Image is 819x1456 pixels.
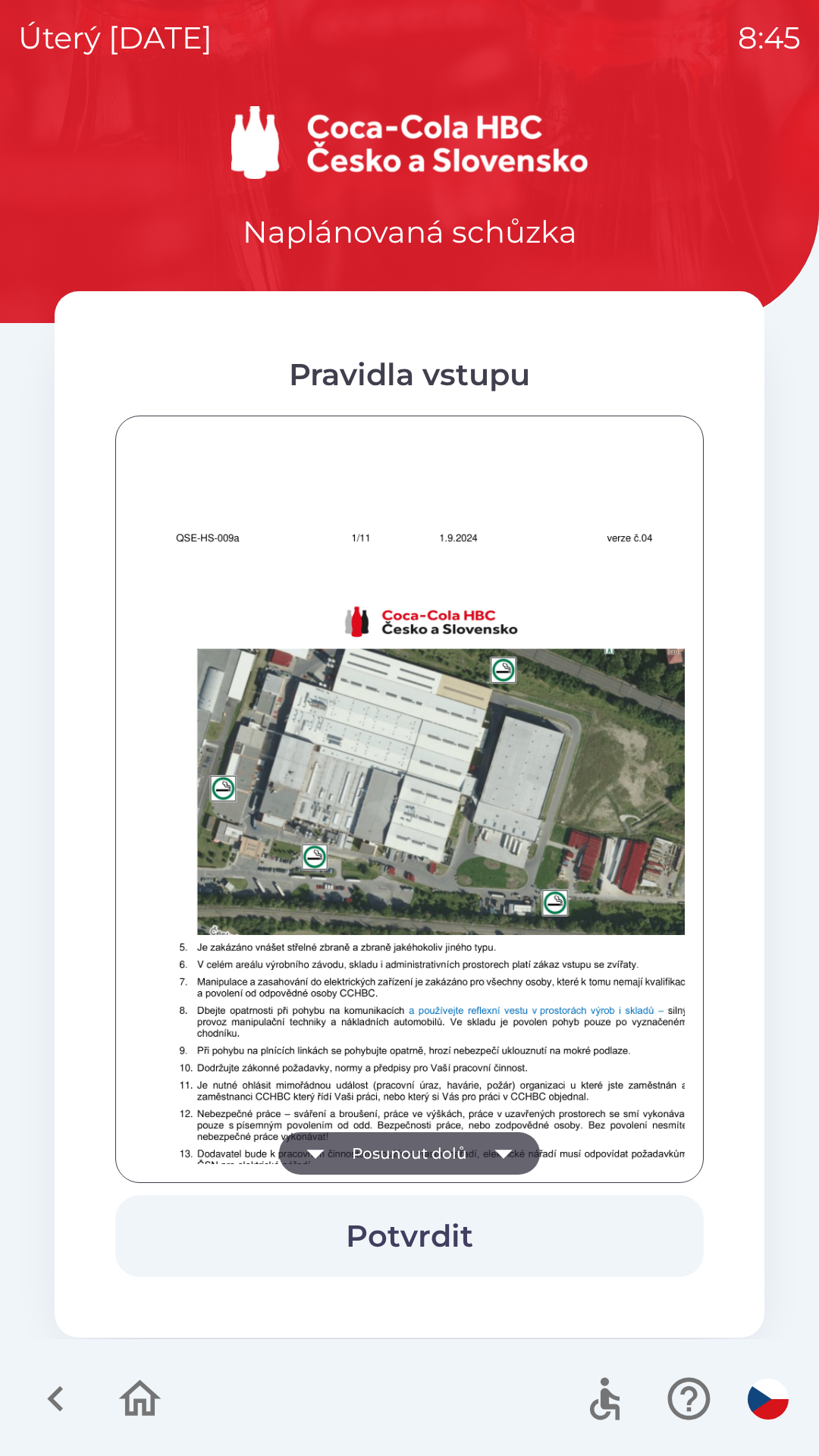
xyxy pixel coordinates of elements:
[243,209,577,255] p: Naplánovaná schůzka
[115,1195,704,1277] button: Potvrdit
[55,106,764,179] img: Logo
[279,1132,540,1175] button: Posunout dolů
[115,352,704,397] div: Pravidla vstupu
[134,579,723,1411] img: VGglmRcuQ4JDeG8FRTn2z89J9hbt9UD20+fv+0zBkYP+EYEcIxD+ESX5shAQAkJACAgBISAEhIAQyCEERCDkkIGW2xQCQkAIC...
[18,15,212,61] p: úterý [DATE]
[748,1379,789,1420] img: cs flag
[738,15,801,61] p: 8:45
